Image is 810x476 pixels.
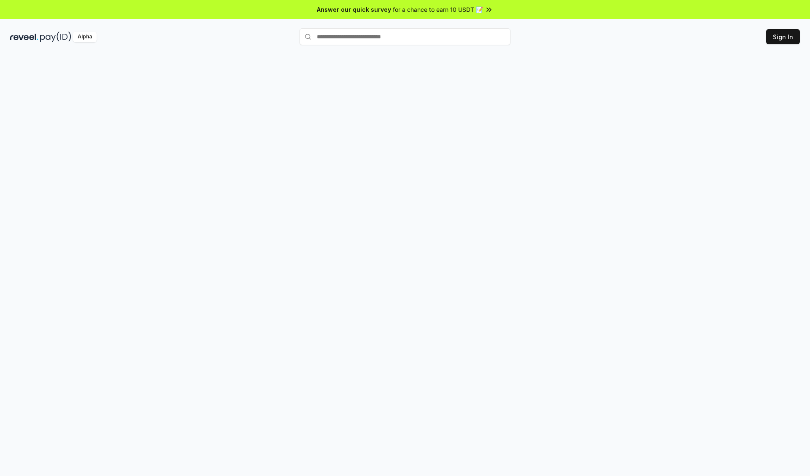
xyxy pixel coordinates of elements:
img: reveel_dark [10,32,38,42]
img: pay_id [40,32,71,42]
button: Sign In [766,29,800,44]
span: for a chance to earn 10 USDT 📝 [393,5,483,14]
div: Alpha [73,32,97,42]
span: Answer our quick survey [317,5,391,14]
